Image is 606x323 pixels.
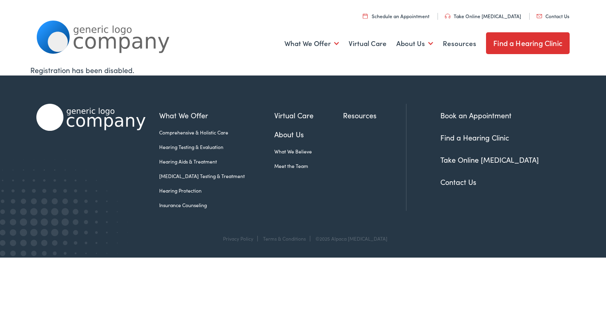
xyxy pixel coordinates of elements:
[343,110,406,121] a: Resources
[223,235,253,242] a: Privacy Policy
[537,13,569,19] a: Contact Us
[159,172,274,180] a: [MEDICAL_DATA] Testing & Treatment
[274,110,343,121] a: Virtual Care
[311,236,387,241] div: ©2025 Alpaca [MEDICAL_DATA]
[349,29,387,59] a: Virtual Care
[274,129,343,140] a: About Us
[440,110,511,120] a: Book an Appointment
[159,110,274,121] a: What We Offer
[443,29,476,59] a: Resources
[30,65,576,76] div: Registration has been disabled.
[274,162,343,170] a: Meet the Team
[284,29,339,59] a: What We Offer
[159,187,274,194] a: Hearing Protection
[274,148,343,155] a: What We Believe
[440,177,476,187] a: Contact Us
[159,158,274,165] a: Hearing Aids & Treatment
[363,13,368,19] img: utility icon
[537,14,542,18] img: utility icon
[396,29,433,59] a: About Us
[159,129,274,136] a: Comprehensive & Holistic Care
[445,13,521,19] a: Take Online [MEDICAL_DATA]
[486,32,570,54] a: Find a Hearing Clinic
[36,104,145,131] img: Alpaca Audiology
[159,143,274,151] a: Hearing Testing & Evaluation
[440,155,539,165] a: Take Online [MEDICAL_DATA]
[440,132,509,143] a: Find a Hearing Clinic
[263,235,306,242] a: Terms & Conditions
[159,201,274,209] a: Insurance Counseling
[363,13,429,19] a: Schedule an Appointment
[445,14,450,19] img: utility icon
